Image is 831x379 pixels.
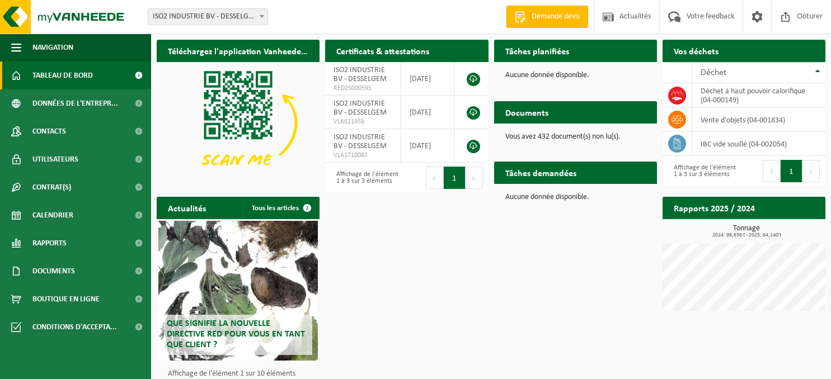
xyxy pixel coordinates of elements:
[663,197,766,219] h2: Rapports 2025 / 2024
[6,354,187,379] iframe: chat widget
[32,229,67,257] span: Rapports
[168,370,314,378] p: Affichage de l'élément 1 sur 10 éléments
[506,6,588,28] a: Demande devis
[401,62,455,96] td: [DATE]
[334,133,387,150] span: ISO2 INDUSTRIE BV - DESSELGEM
[466,167,483,189] button: Next
[692,83,825,108] td: déchet à haut pouvoir calorifique (04-000149)
[494,101,560,123] h2: Documents
[331,165,401,190] div: Affichage de l'élément 1 à 3 sur 3 éléments
[148,9,267,25] span: ISO2 INDUSTRIE BV - DESSELGEM
[668,233,825,238] span: 2024: 98,636 t - 2025: 64,140 t
[668,159,739,183] div: Affichage de l'élément 1 à 3 sur 3 éléments
[32,117,66,145] span: Contacts
[802,160,820,182] button: Next
[32,145,78,173] span: Utilisateurs
[692,132,825,156] td: IBC vide souillé (04-002054)
[32,285,100,313] span: Boutique en ligne
[426,167,444,189] button: Previous
[692,108,825,132] td: vente d'objets (04-001834)
[32,173,71,201] span: Contrat(s)
[157,62,320,184] img: Download de VHEPlus App
[444,167,466,189] button: 1
[529,11,583,22] span: Demande devis
[157,197,217,219] h2: Actualités
[325,40,440,61] h2: Certificats & attestations
[763,160,781,182] button: Previous
[494,162,588,183] h2: Tâches demandées
[243,197,318,219] a: Tous les articles
[158,221,318,361] a: Que signifie la nouvelle directive RED pour vous en tant que client ?
[334,151,392,160] span: VLA1710081
[157,40,320,61] h2: Téléchargez l'application Vanheede+ maintenant!
[32,201,73,229] span: Calendrier
[663,40,730,61] h2: Vos déchets
[334,100,387,117] span: ISO2 INDUSTRIE BV - DESSELGEM
[728,219,824,241] a: Consulter les rapports
[32,34,73,61] span: Navigation
[334,66,387,83] span: ISO2 INDUSTRIE BV - DESSELGEM
[781,160,802,182] button: 1
[401,129,455,163] td: [DATE]
[334,84,392,93] span: RED25000595
[32,257,75,285] span: Documents
[148,8,268,25] span: ISO2 INDUSTRIE BV - DESSELGEM
[334,117,392,126] span: VLA611458
[505,193,646,201] p: Aucune donnée disponible.
[494,40,580,61] h2: Tâches planifiées
[401,96,455,129] td: [DATE]
[505,133,646,141] p: Vous avez 432 document(s) non lu(s).
[668,225,825,238] h3: Tonnage
[167,319,305,349] span: Que signifie la nouvelle directive RED pour vous en tant que client ?
[32,89,118,117] span: Données de l'entrepr...
[701,68,726,77] span: Déchet
[32,61,93,89] span: Tableau de bord
[505,72,646,79] p: Aucune donnée disponible.
[32,313,117,341] span: Conditions d'accepta...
